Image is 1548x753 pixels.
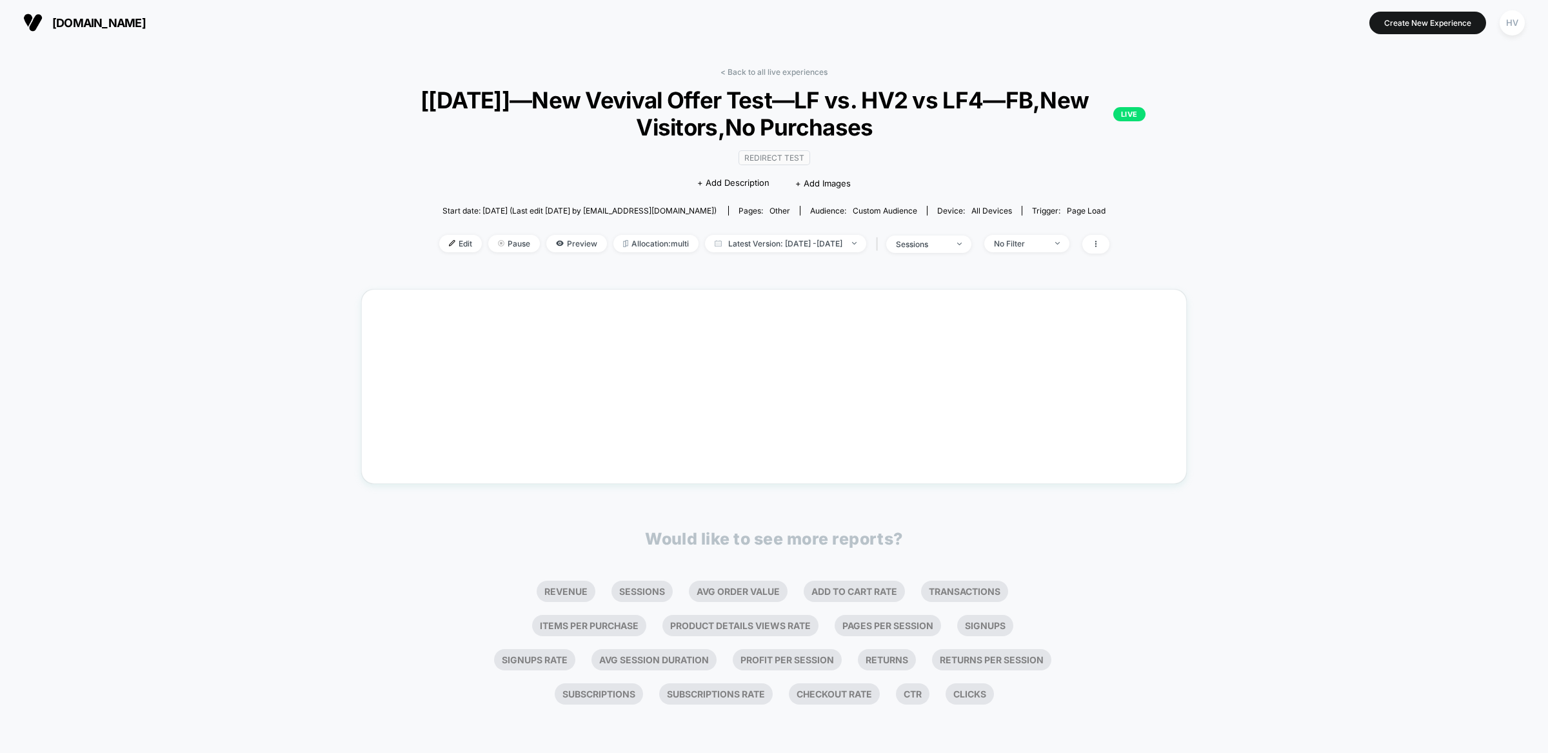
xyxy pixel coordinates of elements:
li: Avg Order Value [689,581,788,602]
span: [DOMAIN_NAME] [52,16,146,30]
li: Pages Per Session [835,615,941,636]
li: Profit Per Session [733,649,842,670]
button: Create New Experience [1369,12,1486,34]
img: Visually logo [23,13,43,32]
li: Returns Per Session [932,649,1051,670]
img: calendar [715,240,722,246]
button: [DOMAIN_NAME] [19,12,150,33]
span: Page Load [1067,206,1106,216]
div: HV [1500,10,1525,35]
span: Custom Audience [853,206,917,216]
li: Product Details Views Rate [662,615,819,636]
li: Revenue [537,581,595,602]
span: Edit [439,235,482,252]
span: Allocation: multi [613,235,699,252]
li: Signups [957,615,1013,636]
span: Start date: [DATE] (Last edit [DATE] by [EMAIL_ADDRESS][DOMAIN_NAME]) [442,206,717,216]
span: Redirect Test [739,150,810,165]
li: Returns [858,649,916,670]
li: Ctr [896,683,929,705]
div: Audience: [810,206,917,216]
li: Avg Session Duration [591,649,717,670]
li: Sessions [611,581,673,602]
li: Clicks [946,683,994,705]
img: edit [449,240,455,246]
span: + Add Images [795,178,851,188]
img: rebalance [623,240,628,247]
button: HV [1496,10,1529,36]
li: Signups Rate [494,649,575,670]
span: Preview [546,235,607,252]
span: other [769,206,790,216]
span: all devices [971,206,1012,216]
li: Subscriptions [555,683,643,705]
div: Trigger: [1032,206,1106,216]
img: end [498,240,504,246]
li: Subscriptions Rate [659,683,773,705]
span: | [873,235,886,254]
span: [[DATE]]—New Vevival Offer Test—LF vs. HV2 vs LF4—FB,New Visitors,No Purchases [402,86,1146,141]
li: Checkout Rate [789,683,880,705]
li: Items Per Purchase [532,615,646,636]
div: Pages: [739,206,790,216]
p: Would like to see more reports? [645,529,903,548]
img: end [957,243,962,245]
div: sessions [896,239,948,249]
img: end [1055,242,1060,245]
img: end [852,242,857,245]
a: < Back to all live experiences [720,67,828,77]
span: + Add Description [697,177,769,190]
span: Pause [488,235,540,252]
p: LIVE [1113,107,1146,121]
div: No Filter [994,239,1046,248]
li: Add To Cart Rate [804,581,905,602]
li: Transactions [921,581,1008,602]
span: Latest Version: [DATE] - [DATE] [705,235,866,252]
span: Device: [927,206,1022,216]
